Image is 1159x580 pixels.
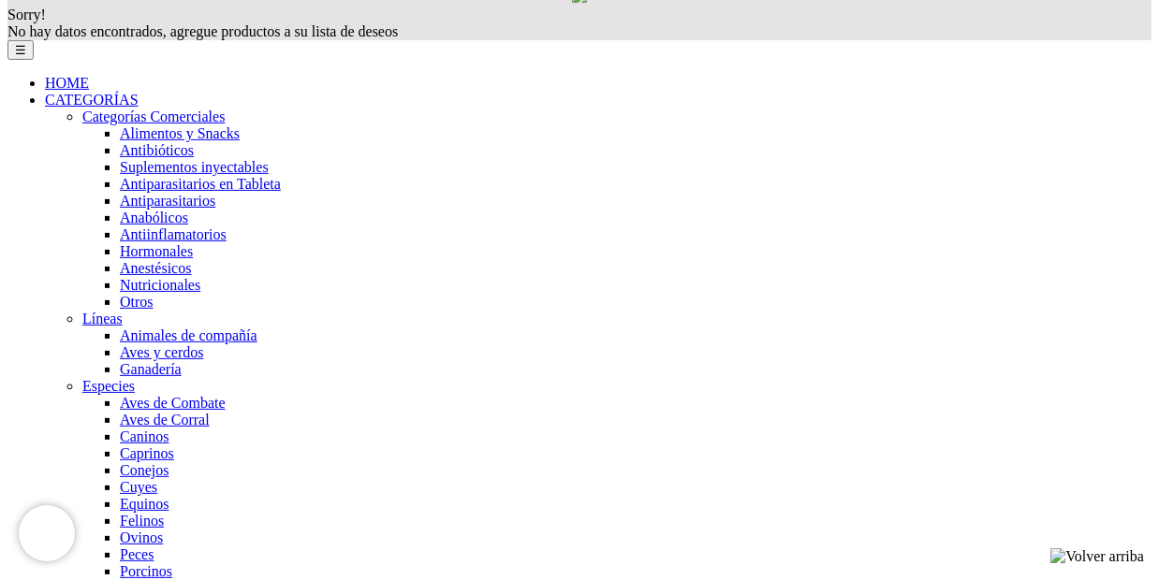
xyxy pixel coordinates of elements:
[45,75,89,91] a: HOME
[120,210,188,225] a: Anabólicos
[120,243,193,259] a: Hormonales
[120,445,174,461] a: Caprinos
[82,109,225,124] a: Categorías Comerciales
[120,125,240,141] a: Alimentos y Snacks
[120,294,154,310] a: Otros
[7,7,46,22] span: Sorry!
[120,479,157,495] a: Cuyes
[82,378,135,394] a: Especies
[120,226,227,242] a: Antiinflamatorios
[120,462,169,478] a: Conejos
[7,40,34,60] button: ☰
[19,505,75,561] iframe: Brevo live chat
[120,412,210,428] a: Aves de Corral
[120,361,182,377] a: Ganadería
[120,546,154,562] a: Peces
[120,159,269,175] a: Suplementos inyectables
[120,176,281,192] a: Antiparasitarios en Tableta
[120,344,203,360] a: Aves y cerdos
[120,428,169,444] a: Caninos
[120,529,163,545] a: Ovinos
[120,513,164,529] a: Felinos
[82,311,123,326] a: Líneas
[7,7,1152,40] div: No hay datos encontrados, agregue productos a su lista de deseos
[1050,548,1144,565] img: Volver arriba
[45,92,139,108] a: CATEGORÍAS
[120,193,215,209] a: Antiparasitarios
[120,563,172,579] a: Porcinos
[120,142,194,158] a: Antibióticos
[120,277,200,293] a: Nutricionales
[120,496,169,512] a: Equinos
[120,395,226,411] a: Aves de Combate
[120,327,257,343] a: Animales de compañía
[120,260,191,276] a: Anestésicos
